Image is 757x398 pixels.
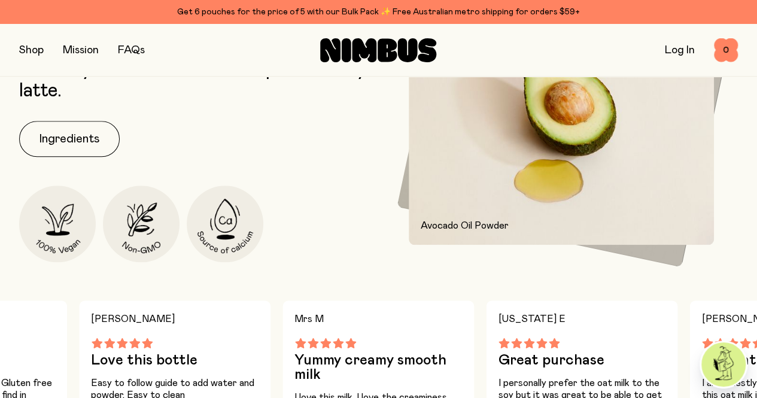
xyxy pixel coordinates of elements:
[294,310,462,328] h4: Mrs M
[118,45,145,56] a: FAQs
[714,38,738,62] button: 0
[421,218,703,233] p: Avocado Oil Powder
[19,5,738,19] div: Get 6 pouches for the price of 5 with our Bulk Pack ✨ Free Australian metro shipping for orders $59+
[498,353,665,367] h3: Great purchase
[91,310,259,328] h4: [PERSON_NAME]
[91,353,259,367] h3: Love this bottle
[665,45,695,56] a: Log In
[63,45,99,56] a: Mission
[701,342,746,387] img: agent
[498,310,665,328] h4: [US_STATE] E
[409,16,715,245] img: Avocado and avocado oil
[294,353,462,382] h3: Yummy creamy smooth milk
[19,121,120,157] button: Ingredients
